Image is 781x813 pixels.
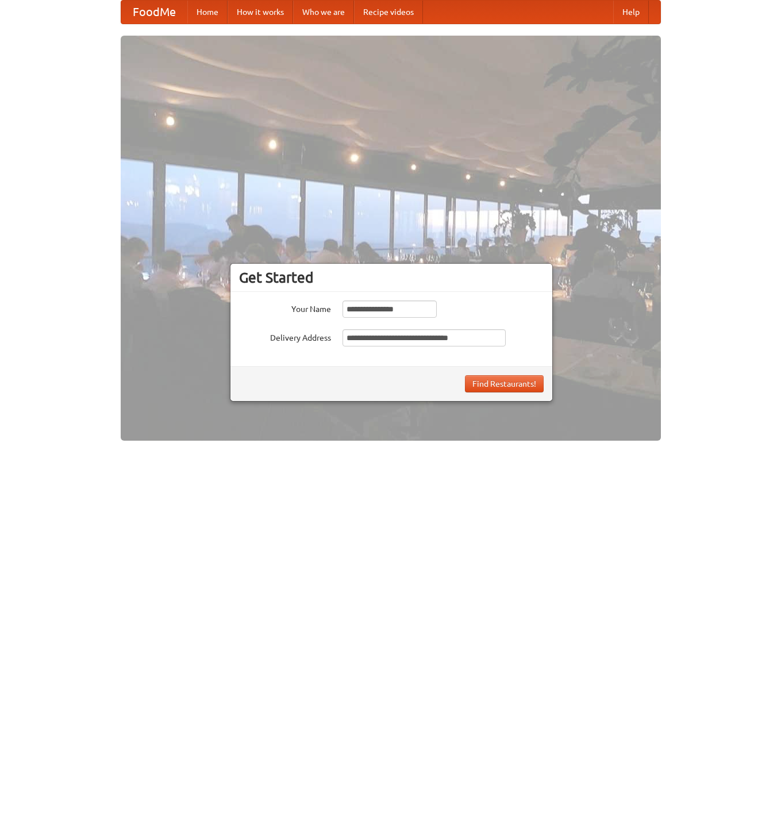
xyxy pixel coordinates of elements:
label: Delivery Address [239,329,331,344]
a: Recipe videos [354,1,423,24]
a: How it works [228,1,293,24]
a: Who we are [293,1,354,24]
a: Home [187,1,228,24]
a: FoodMe [121,1,187,24]
a: Help [613,1,649,24]
button: Find Restaurants! [465,375,544,392]
label: Your Name [239,300,331,315]
h3: Get Started [239,269,544,286]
